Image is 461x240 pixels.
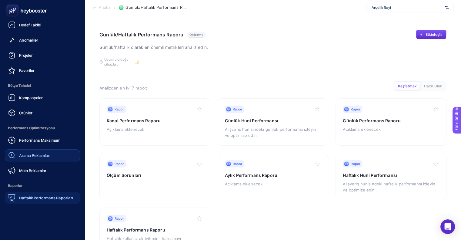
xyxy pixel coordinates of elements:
[189,33,203,36] font: Önizleme
[336,153,446,200] a: RaporHaftalık Huni PerformansıAlışveriş hunisindeki haftalık performansı izleyin ve optimize edin
[225,181,262,186] font: Açıklama eklenecek
[5,192,80,204] a: Haftalık Performans Raporları
[5,107,80,119] a: Ürünler
[420,82,446,90] button: Hazır Olun
[416,30,446,39] button: Etkinleştir
[114,5,115,10] font: /
[19,53,33,58] font: Projeler
[107,181,108,186] font: .
[5,92,80,104] a: Kampanyalar
[233,107,242,111] font: Rapor
[107,118,161,123] font: Kanal Performans Raporu
[99,45,208,50] font: Günlük/haftalık olarak en önemli metrikleri analiz edin.
[99,153,210,200] a: RaporÖlçüm Sorunları.
[5,164,80,177] a: Meta Reklamlar
[107,173,141,178] font: Ölçüm Sorunları
[351,107,360,111] font: Rapor
[233,162,242,166] font: Rapor
[115,216,124,221] font: Rapor
[19,153,50,158] font: Arama Reklamları
[5,64,80,76] a: Favoriler
[107,127,144,132] font: Açıklama eklenecek
[19,68,35,73] font: Favoriler
[99,85,147,91] font: Analizden en iyi 7 rapor;
[336,98,446,146] a: RaporGünlük Performans RaporuAçıklama eklenecek
[343,173,397,178] font: Haftalık Huni Performansı
[351,162,360,166] font: Rapor
[372,5,391,10] font: Arçelik Bayi
[5,149,80,161] a: Arama Reklamları
[8,126,55,130] font: Performans Optimizasyonu
[225,127,316,138] font: Alışveriş hunisindeki günlük performansı izleyin ve optimize edin
[19,95,43,100] font: Kampanyalar
[225,118,278,123] font: Günlük Huni Performansı
[5,19,80,31] a: Hedef Takibi
[19,110,32,115] font: Ürünler
[107,227,165,232] font: Haftalık Performans Raporu
[115,107,124,111] font: Rapor
[19,38,38,42] font: Anomaliler
[125,5,193,10] font: Günlük/Haftalık Performans Raporu
[5,34,80,46] a: Anomaliler
[115,162,124,166] font: Rapor
[343,181,435,192] font: Alışveriş hunisindeki haftalık performansı izleyin ve optimize edin
[394,82,420,90] button: Keşfetmek
[426,32,443,37] font: Etkinleştir
[445,5,449,11] img: svg%3e
[99,32,183,38] font: Günlük/Haftalık Performans Raporu
[99,5,110,10] font: Analiz
[19,195,73,200] font: Haftalık Performans Raporları
[104,57,128,66] font: Uyumlu olduğu cihazlar:
[19,168,46,173] font: Meta Reklamlar
[424,84,442,88] font: Hazır Olun
[99,98,210,146] a: RaporKanal Performans RaporuAçıklama eklenecek
[19,138,60,143] font: Performans Maksimum
[440,219,455,234] div: Intercom Messenger'ı açın
[343,127,380,132] font: Açıklama eklenecek
[5,134,80,146] a: Performans Maksimum
[8,183,23,188] font: Raporlar
[398,84,417,88] font: Keşfetmek
[19,22,41,27] font: Hedef Takibi
[4,2,28,6] font: Geri bildirim
[218,153,329,200] a: RaporAylık Performans RaporuAçıklama eklenecek
[343,118,400,123] font: Günlük Performans Raporu
[218,98,329,146] a: RaporGünlük Huni PerformansıAlışveriş hunisindeki günlük performansı izleyin ve optimize edin
[5,49,80,61] a: Projeler
[8,83,31,88] font: Bütçe Tahsisi
[225,173,277,178] font: Aylık Performans Raporu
